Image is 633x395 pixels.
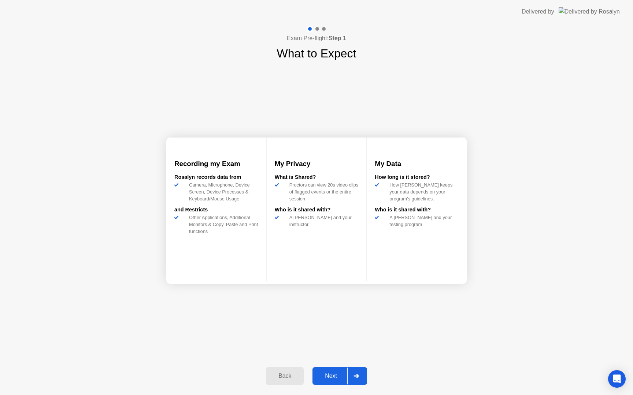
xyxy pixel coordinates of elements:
[329,35,346,41] b: Step 1
[275,159,359,169] h3: My Privacy
[315,373,347,379] div: Next
[375,159,459,169] h3: My Data
[186,214,258,235] div: Other Applications, Additional Monitors & Copy, Paste and Print functions
[275,173,359,181] div: What is Shared?
[174,173,258,181] div: Rosalyn records data from
[275,206,359,214] div: Who is it shared with?
[522,7,554,16] div: Delivered by
[277,45,356,62] h1: What to Expect
[287,34,346,43] h4: Exam Pre-flight:
[559,7,620,16] img: Delivered by Rosalyn
[174,206,258,214] div: and Restricts
[386,214,459,228] div: A [PERSON_NAME] and your testing program
[386,181,459,203] div: How [PERSON_NAME] keeps your data depends on your program’s guidelines.
[266,367,304,385] button: Back
[375,173,459,181] div: How long is it stored?
[186,181,258,203] div: Camera, Microphone, Device Screen, Device Processes & Keyboard/Mouse Usage
[608,370,626,388] div: Open Intercom Messenger
[375,206,459,214] div: Who is it shared with?
[312,367,367,385] button: Next
[268,373,301,379] div: Back
[286,181,359,203] div: Proctors can view 20s video clips of flagged events or the entire session
[286,214,359,228] div: A [PERSON_NAME] and your instructor
[174,159,258,169] h3: Recording my Exam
